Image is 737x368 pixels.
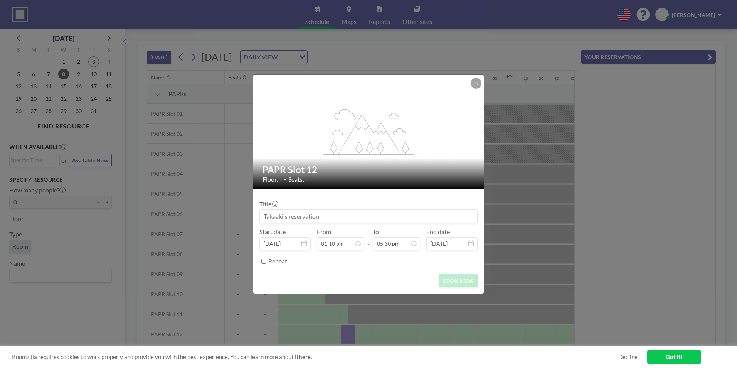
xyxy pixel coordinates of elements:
label: Title [259,200,278,208]
label: Start date [259,228,286,236]
h2: PAPR Slot 12 [262,164,475,176]
label: End date [426,228,450,236]
label: From [317,228,331,236]
g: flex-grow: 1.2; [323,108,414,154]
span: Seats: - [288,176,308,183]
input: Takaaki's reservation [260,210,477,223]
a: Decline [618,353,638,361]
button: BOOK NOW [439,274,478,287]
label: Repeat [268,257,287,265]
a: Got it! [647,350,701,364]
span: Floor: - [262,176,282,183]
label: To [373,228,379,236]
span: - [367,231,370,248]
a: here. [299,353,312,360]
span: • [284,176,286,182]
span: Roomzilla requires cookies to work properly and provide you with the best experience. You can lea... [12,353,618,361]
